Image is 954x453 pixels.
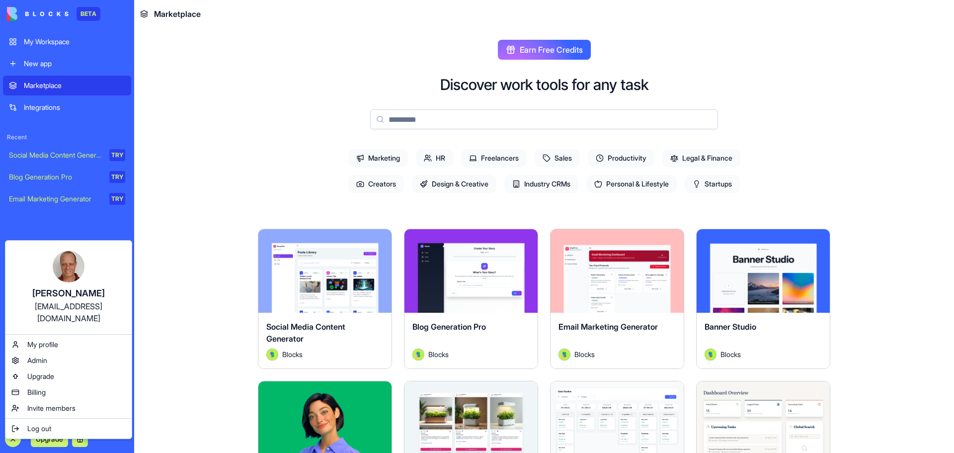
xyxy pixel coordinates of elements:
[7,353,130,368] a: Admin
[109,149,125,161] div: TRY
[53,251,84,282] img: ACg8ocJkv4jZRFjzReaFmrk5Jc0K6q8RL9cmmdW7l0nNxlLQVN5DMhly-g=s96-c
[27,387,46,397] span: Billing
[15,300,122,324] div: [EMAIL_ADDRESS][DOMAIN_NAME]
[7,243,130,332] a: [PERSON_NAME][EMAIL_ADDRESS][DOMAIN_NAME]
[7,368,130,384] a: Upgrade
[7,384,130,400] a: Billing
[27,403,76,413] span: Invite members
[15,286,122,300] div: [PERSON_NAME]
[27,371,54,381] span: Upgrade
[7,400,130,416] a: Invite members
[9,150,102,160] div: Social Media Content Generator
[9,172,102,182] div: Blog Generation Pro
[27,340,58,350] span: My profile
[109,193,125,205] div: TRY
[109,171,125,183] div: TRY
[9,194,102,204] div: Email Marketing Generator
[27,424,51,434] span: Log out
[3,133,131,141] span: Recent
[7,337,130,353] a: My profile
[27,356,47,365] span: Admin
